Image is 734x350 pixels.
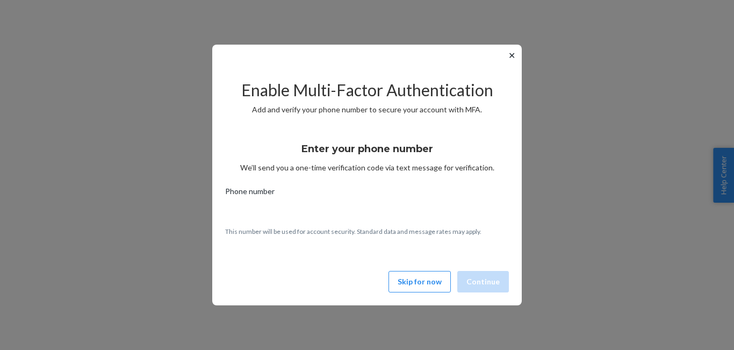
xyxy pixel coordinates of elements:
p: Add and verify your phone number to secure your account with MFA. [225,104,509,115]
button: ✕ [506,49,517,62]
p: This number will be used for account security. Standard data and message rates may apply. [225,227,509,236]
span: Phone number [225,186,275,201]
h2: Enable Multi-Factor Authentication [225,81,509,99]
h3: Enter your phone number [301,142,433,156]
button: Skip for now [388,271,451,292]
button: Continue [457,271,509,292]
div: We’ll send you a one-time verification code via text message for verification. [225,133,509,173]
